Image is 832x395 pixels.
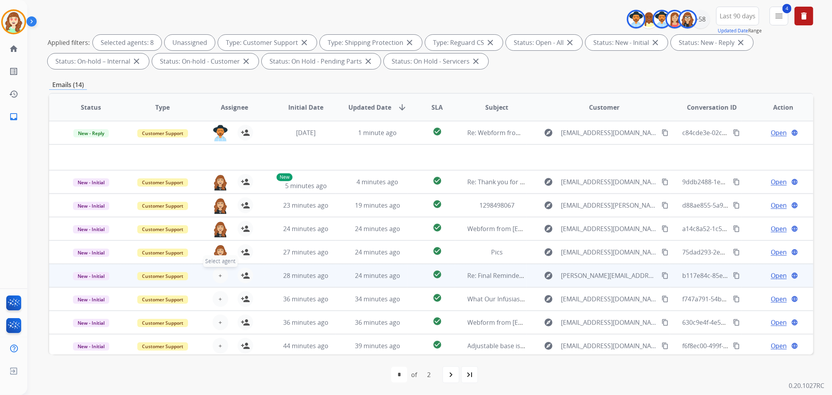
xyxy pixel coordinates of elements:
button: Last 90 days [716,7,759,25]
span: Last 90 days [720,14,756,18]
button: Updated Date [718,28,748,34]
span: 44 minutes ago [283,342,328,350]
mat-icon: content_copy [662,272,669,279]
mat-icon: person_add [241,201,250,210]
span: 28 minutes ago [283,271,328,280]
span: + [218,318,222,327]
mat-icon: history [9,89,18,99]
div: Status: On Hold - Pending Parts [262,53,381,69]
span: [EMAIL_ADDRESS][PERSON_NAME][DOMAIN_NAME] [561,201,657,210]
img: agent-avatar [213,125,228,141]
mat-icon: menu [774,11,784,21]
mat-icon: explore [544,177,553,187]
span: Conversation ID [687,103,737,112]
span: New - Reply [73,129,109,137]
span: Subject [485,103,508,112]
span: Range [718,27,762,34]
span: 36 minutes ago [283,318,328,327]
span: New - Initial [73,295,109,304]
span: 4 minutes ago [357,178,398,186]
button: 4 [770,7,788,25]
mat-icon: person_add [241,318,250,327]
mat-icon: explore [544,294,553,304]
mat-icon: close [132,57,141,66]
span: Customer Support [137,272,188,280]
span: Open [771,341,787,351]
mat-icon: language [791,249,798,256]
mat-icon: close [736,38,745,47]
span: [EMAIL_ADDRESS][DOMAIN_NAME] [561,318,657,327]
mat-icon: check_circle [433,317,442,326]
span: [PERSON_NAME][EMAIL_ADDRESS][PERSON_NAME][PERSON_NAME][DOMAIN_NAME] [561,271,657,280]
p: Emails (14) [49,80,87,90]
span: 19 minutes ago [355,201,400,210]
mat-icon: explore [544,247,553,257]
p: Applied filters: [48,38,90,47]
mat-icon: explore [544,201,553,210]
span: Open [771,224,787,233]
div: of [411,370,417,379]
mat-icon: check_circle [433,199,442,209]
div: 2 [421,367,437,383]
mat-icon: language [791,225,798,232]
div: Type: Shipping Protection [320,35,422,50]
div: Status: New - Initial [585,35,668,50]
button: + [213,315,228,330]
span: New - Initial [73,249,109,257]
mat-icon: content_copy [662,178,669,185]
button: + [213,291,228,307]
mat-icon: content_copy [733,272,740,279]
mat-icon: close [364,57,373,66]
span: New - Initial [73,319,109,327]
mat-icon: content_copy [733,202,740,209]
mat-icon: close [486,38,495,47]
span: 630c9e4f-4e5a-4f60-af2c-fe57ea1bcf2f [683,318,793,327]
mat-icon: language [791,295,798,302]
span: Open [771,294,787,304]
span: 36 minutes ago [283,295,328,303]
span: 9ddb2488-1e83-4249-8ee8-23c913809aea [683,178,804,186]
span: Adjustable base isssue/3199955988/[PERSON_NAME] [468,342,623,350]
span: 1 minute ago [358,128,397,137]
span: New - Initial [73,272,109,280]
mat-icon: content_copy [662,249,669,256]
mat-icon: check_circle [433,223,442,232]
mat-icon: language [791,202,798,209]
span: 24 minutes ago [283,224,328,233]
span: Pics [491,248,503,256]
span: Open [771,201,787,210]
span: Webform from [EMAIL_ADDRESS][DOMAIN_NAME] on [DATE] [468,318,644,327]
span: Customer Support [137,202,188,210]
span: 5 minutes ago [285,181,327,190]
img: avatar [3,11,25,33]
span: [EMAIL_ADDRESS][DOMAIN_NAME] [561,224,657,233]
span: [EMAIL_ADDRESS][DOMAIN_NAME] [561,247,657,257]
mat-icon: close [300,38,309,47]
span: c84cde3e-02c7-40f5-8cce-94281d3ee2f6 [683,128,798,137]
span: 23 minutes ago [283,201,328,210]
mat-icon: close [565,38,575,47]
span: Customer Support [137,295,188,304]
span: 24 minutes ago [355,271,400,280]
span: 4 [782,4,791,13]
mat-icon: content_copy [733,129,740,136]
span: 75dad293-2edb-4115-bf44-e49f28354ba5 [683,248,802,256]
mat-icon: content_copy [733,295,740,302]
span: New - Initial [73,342,109,351]
span: + [218,341,222,351]
span: Open [771,271,787,280]
img: agent-avatar [213,221,228,237]
span: Webform from [EMAIL_ADDRESS][DOMAIN_NAME] on [DATE] [468,224,644,233]
span: 39 minutes ago [355,342,400,350]
mat-icon: explore [544,128,553,137]
div: Status: On-hold – Internal [48,53,149,69]
button: +Select agent [213,268,228,283]
mat-icon: content_copy [733,342,740,349]
span: Open [771,247,787,257]
span: Customer Support [137,249,188,257]
span: 36 minutes ago [355,318,400,327]
mat-icon: person_add [241,224,250,233]
mat-icon: content_copy [733,178,740,185]
mat-icon: last_page [465,370,474,379]
mat-icon: home [9,44,18,53]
